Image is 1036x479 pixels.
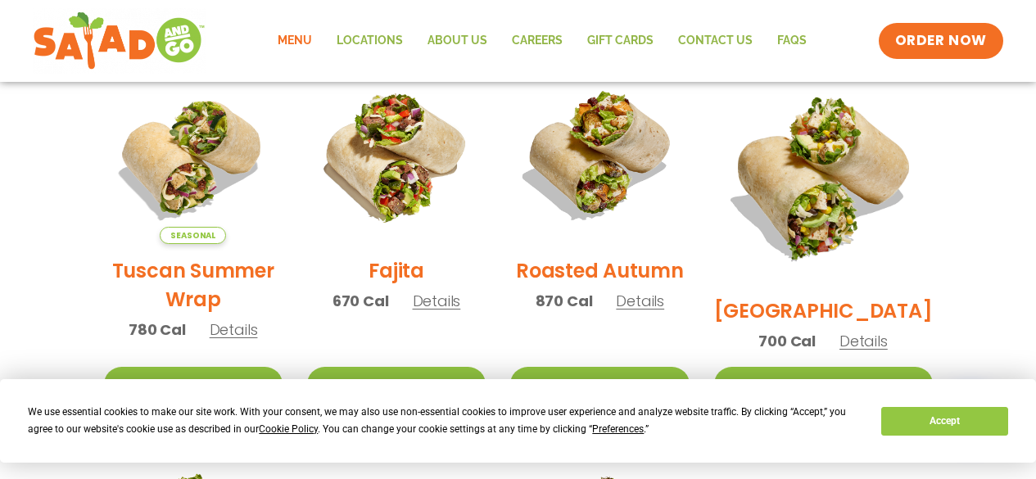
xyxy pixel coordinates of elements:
[33,8,206,74] img: new-SAG-logo-768×292
[210,319,258,340] span: Details
[839,331,888,351] span: Details
[510,367,689,402] a: Start Your Order
[714,367,933,402] a: Start Your Order
[575,22,666,60] a: GIFT CARDS
[129,319,186,341] span: 780 Cal
[160,227,226,244] span: Seasonal
[765,22,819,60] a: FAQs
[265,22,819,60] nav: Menu
[510,66,689,244] img: Product photo for Roasted Autumn Wrap
[895,31,987,51] span: ORDER NOW
[616,291,664,311] span: Details
[714,296,933,325] h2: [GEOGRAPHIC_DATA]
[104,66,283,244] img: Product photo for Tuscan Summer Wrap
[104,367,283,402] a: Start Your Order
[500,22,575,60] a: Careers
[879,23,1003,59] a: ORDER NOW
[714,66,933,284] img: Product photo for BBQ Ranch Wrap
[28,404,862,438] div: We use essential cookies to make our site work. With your consent, we may also use non-essential ...
[307,367,486,402] a: Start Your Order
[592,423,644,435] span: Preferences
[307,66,486,244] img: Product photo for Fajita Wrap
[666,22,765,60] a: Contact Us
[104,256,283,314] h2: Tuscan Summer Wrap
[415,22,500,60] a: About Us
[369,256,424,285] h2: Fajita
[265,22,324,60] a: Menu
[536,290,593,312] span: 870 Cal
[333,290,389,312] span: 670 Cal
[881,407,1007,436] button: Accept
[324,22,415,60] a: Locations
[413,291,461,311] span: Details
[758,330,816,352] span: 700 Cal
[516,256,684,285] h2: Roasted Autumn
[259,423,318,435] span: Cookie Policy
